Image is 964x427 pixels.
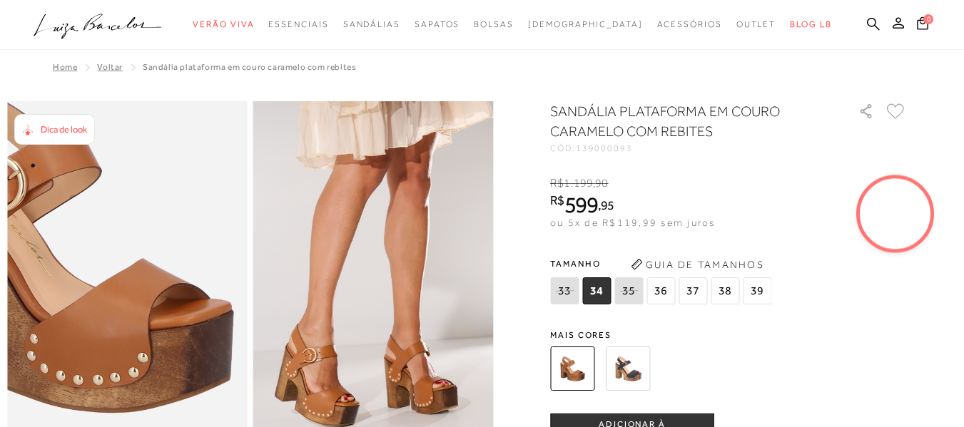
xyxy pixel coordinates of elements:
[593,177,609,190] i: ,
[343,11,400,38] a: noSubCategoriesText
[474,11,514,38] a: noSubCategoriesText
[415,11,460,38] a: noSubCategoriesText
[790,11,831,38] a: BLOG LB
[601,197,614,212] span: 95
[790,19,831,29] span: BLOG LB
[550,331,907,339] span: Mais cores
[736,19,776,29] span: Outlet
[550,346,594,391] img: SANDÁLIA PLATAFORMA EM COURO CARAMELO COM REBITES
[679,277,707,304] span: 37
[193,19,254,29] span: Verão Viva
[550,194,564,207] i: R$
[582,277,611,304] span: 34
[415,19,460,29] span: Sapatos
[614,277,643,304] span: 35
[736,11,776,38] a: noSubCategoriesText
[646,277,675,304] span: 36
[41,124,87,135] span: Dica de look
[268,11,328,38] a: noSubCategoriesText
[193,11,254,38] a: noSubCategoriesText
[657,11,722,38] a: noSubCategoriesText
[711,277,739,304] span: 38
[550,177,564,190] i: R$
[550,144,836,153] div: CÓD:
[598,199,614,212] i: ,
[576,143,633,153] span: 139000093
[97,62,123,72] a: Voltar
[550,277,579,304] span: 33
[550,253,775,274] span: Tamanho
[528,19,643,29] span: [DEMOGRAPHIC_DATA]
[143,62,356,72] span: SANDÁLIA PLATAFORMA EM COURO CARAMELO COM REBITES
[606,346,650,391] img: SANDÁLIA PLATAFORMA EM COURO PRETO COM REBITES
[550,101,818,141] h1: SANDÁLIA PLATAFORMA EM COURO CARAMELO COM REBITES
[743,277,771,304] span: 39
[657,19,722,29] span: Acessórios
[550,217,715,228] span: ou 5x de R$119,99 sem juros
[268,19,328,29] span: Essenciais
[474,19,514,29] span: Bolsas
[564,177,593,190] span: 1.199
[53,62,77,72] a: Home
[913,16,933,35] button: 0
[595,177,608,190] span: 90
[923,14,933,24] span: 0
[564,192,598,217] span: 599
[343,19,400,29] span: Sandálias
[528,11,643,38] a: noSubCategoriesText
[626,253,768,276] button: Guia de Tamanhos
